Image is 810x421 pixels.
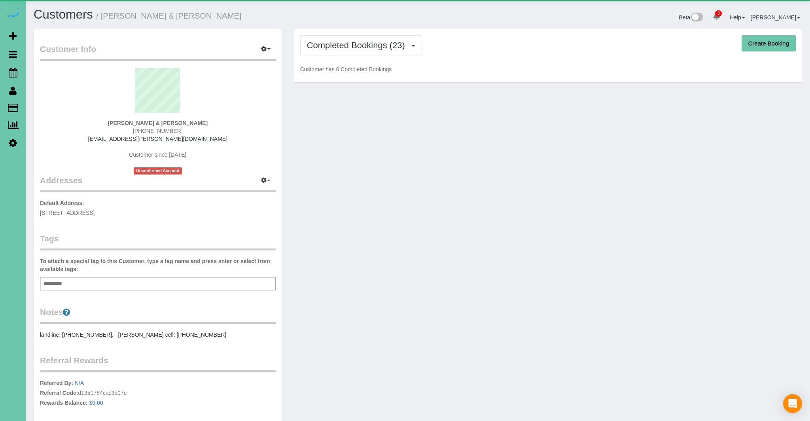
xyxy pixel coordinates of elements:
label: Referral Code: [40,389,78,397]
label: To attach a special tag to this Customer, type a tag name and press enter or select from availabl... [40,257,276,273]
label: Default Address: [40,199,84,207]
strong: [PERSON_NAME] & [PERSON_NAME] [108,120,208,126]
legend: Notes [40,306,276,324]
span: Completed Bookings (23) [307,40,409,50]
a: [EMAIL_ADDRESS][PERSON_NAME][DOMAIN_NAME] [88,136,227,142]
legend: Tags [40,233,276,250]
a: Customers [34,8,93,21]
a: Help [730,14,745,21]
span: [PHONE_NUMBER] [133,128,183,134]
legend: Customer Info [40,43,276,61]
a: [PERSON_NAME] [751,14,800,21]
p: Customer has 0 Completed Bookings [300,65,796,73]
a: Beta [679,14,704,21]
span: 3 [715,10,722,17]
legend: Referral Rewards [40,355,276,372]
img: New interface [690,13,703,23]
p: d1351784cac3b07e [40,379,276,409]
pre: landline: [PHONE_NUMBER]. [PERSON_NAME] cell: [PHONE_NUMBER] [40,331,276,339]
label: Rewards Balance: [40,399,88,407]
span: [STREET_ADDRESS] [40,210,95,216]
button: Create Booking [742,35,796,52]
span: Customer since [DATE] [129,152,186,158]
img: Automaid Logo [5,8,21,19]
a: 3 [709,8,724,25]
small: / [PERSON_NAME] & [PERSON_NAME] [97,11,242,20]
button: Completed Bookings (23) [300,35,422,55]
a: $0.00 [89,400,103,406]
label: Referred By: [40,379,73,387]
span: Unconfirmed Account [134,167,182,174]
div: Open Intercom Messenger [783,394,802,413]
a: N/A [75,380,84,386]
